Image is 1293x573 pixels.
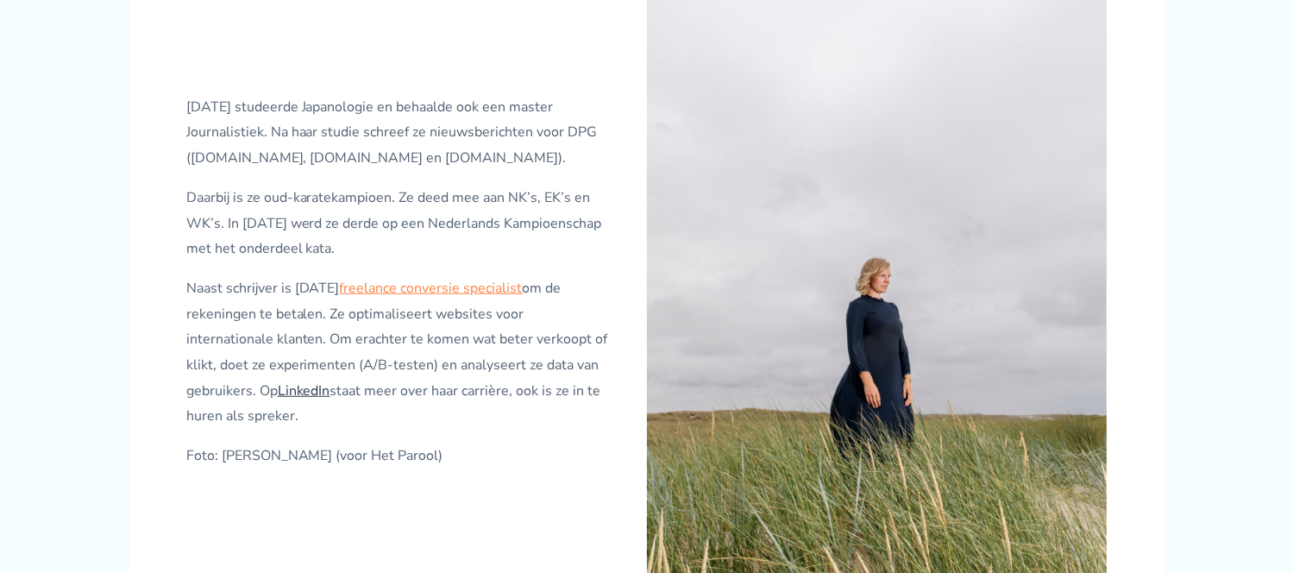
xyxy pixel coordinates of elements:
[186,444,610,469] p: Foto: [PERSON_NAME] (voor Het Parool)
[340,279,523,298] a: freelance conversie specialist
[186,276,610,430] p: Naast schrijver is [DATE] om de rekeningen te betalen. Ze optimaliseert websites voor internation...
[186,95,610,172] p: [DATE] studeerde Japanologie en behaalde ook een master Journalistiek. Na haar studie schreef ze ...
[186,186,610,262] p: Daarbij is ze oud-karatekampioen. Ze deed mee aan NK’s, EK’s en WK’s. In [DATE] werd ze derde op ...
[278,381,330,400] a: LinkedIN (opent in een nieuwe tab)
